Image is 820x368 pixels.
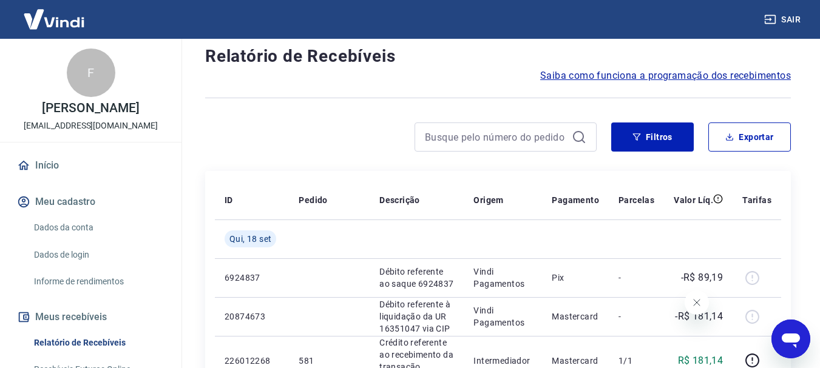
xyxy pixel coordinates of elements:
a: Dados de login [29,243,167,267]
p: 6924837 [225,272,279,284]
p: Pedido [299,194,327,206]
p: ID [225,194,233,206]
iframe: Fechar mensagem [685,290,709,315]
button: Filtros [611,122,694,152]
p: Intermediador [473,355,532,367]
p: Descrição [379,194,420,206]
button: Sair [762,8,805,31]
button: Exportar [708,122,791,152]
a: Relatório de Recebíveis [29,330,167,355]
a: Informe de rendimentos [29,269,167,294]
p: R$ 181,14 [678,353,723,368]
a: Dados da conta [29,215,167,240]
p: Pix [552,272,599,284]
div: F [67,49,115,97]
p: Valor Líq. [674,194,713,206]
h4: Relatório de Recebíveis [205,44,791,69]
input: Busque pelo número do pedido [425,128,567,146]
p: 581 [299,355,360,367]
button: Meu cadastro [15,189,167,215]
p: [PERSON_NAME] [42,102,139,115]
p: 1/1 [618,355,654,367]
p: 226012268 [225,355,279,367]
img: Vindi [15,1,93,38]
p: -R$ 89,19 [681,270,723,285]
p: Débito referente à liquidação da UR 16351047 via CIP [379,298,454,335]
p: [EMAIL_ADDRESS][DOMAIN_NAME] [24,119,158,132]
p: Tarifas [742,194,771,206]
span: Qui, 18 set [229,233,271,245]
button: Meus recebíveis [15,304,167,330]
p: Mastercard [552,355,599,367]
p: Vindi Pagamentos [473,304,532,329]
p: Parcelas [618,194,654,206]
p: Pagamento [552,194,599,206]
p: Mastercard [552,310,599,323]
iframe: Botão para abrir a janela de mensagens [771,319,810,358]
p: - [618,272,654,284]
span: Olá! Precisa de ajuda? [7,8,102,18]
p: Origem [473,194,503,206]
a: Início [15,152,167,179]
a: Saiba como funciona a programação dos recebimentos [540,69,791,83]
p: 20874673 [225,310,279,323]
p: Vindi Pagamentos [473,266,532,290]
p: -R$ 181,14 [675,309,723,324]
p: - [618,310,654,323]
p: Débito referente ao saque 6924837 [379,266,454,290]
